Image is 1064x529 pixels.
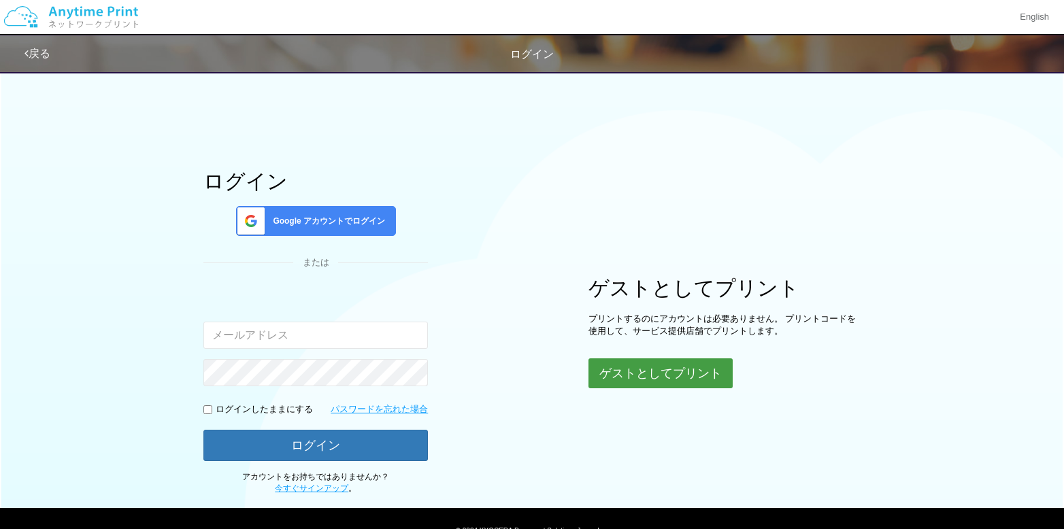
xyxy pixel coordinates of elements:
[275,483,356,493] span: 。
[267,216,385,227] span: Google アカウントでログイン
[275,483,348,493] a: 今すぐサインアップ
[331,403,428,416] a: パスワードを忘れた場合
[510,48,554,60] span: ログイン
[588,277,861,299] h1: ゲストとしてプリント
[24,48,50,59] a: 戻る
[203,471,428,494] p: アカウントをお持ちではありませんか？
[203,170,428,192] h1: ログイン
[203,256,428,269] div: または
[203,322,428,349] input: メールアドレス
[216,403,313,416] p: ログインしたままにする
[588,358,733,388] button: ゲストとしてプリント
[203,430,428,461] button: ログイン
[588,313,861,338] p: プリントするのにアカウントは必要ありません。 プリントコードを使用して、サービス提供店舗でプリントします。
